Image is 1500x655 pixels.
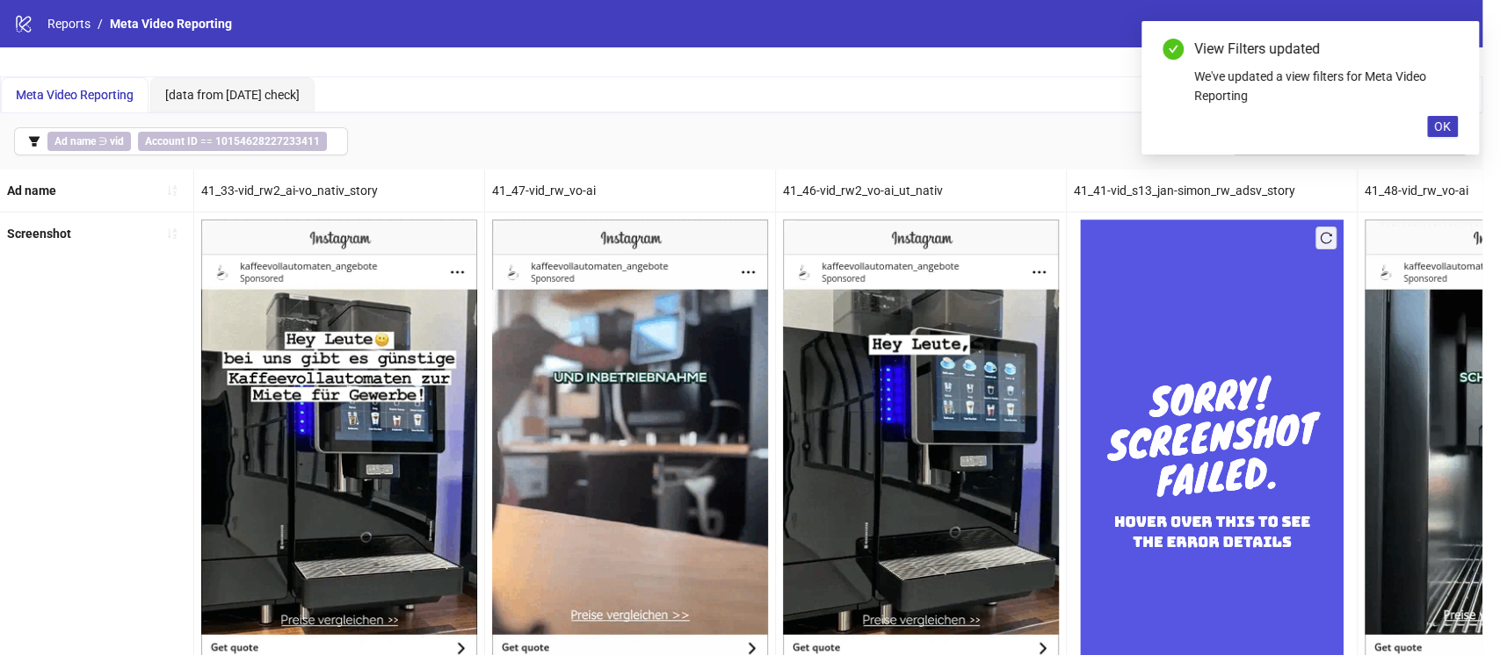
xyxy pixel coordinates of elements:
[1427,116,1458,137] button: OK
[1194,39,1458,60] div: View Filters updated
[1434,119,1451,133] span: OK
[1438,39,1458,58] a: Close
[1194,67,1458,105] div: We've updated a view filters for Meta Video Reporting
[1163,39,1184,60] span: check-circle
